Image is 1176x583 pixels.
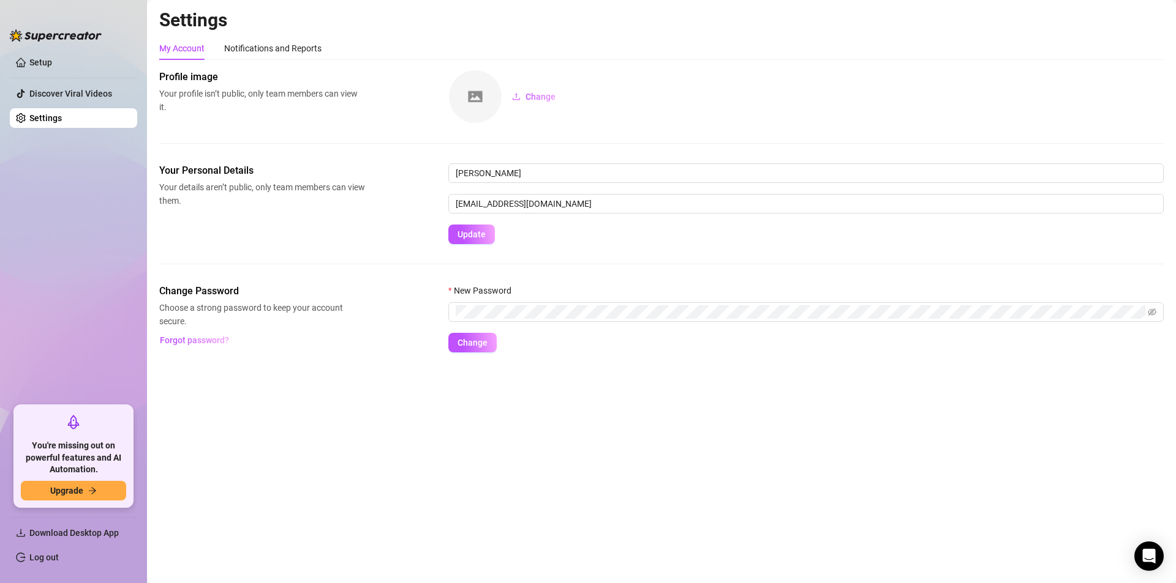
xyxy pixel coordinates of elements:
span: You're missing out on powerful features and AI Automation. [21,440,126,476]
span: Change [526,92,556,102]
span: Update [458,229,486,239]
input: Enter name [448,163,1164,183]
span: Profile image [159,70,365,84]
img: square-placeholder.png [449,70,502,123]
button: Change [448,333,497,352]
span: eye-invisible [1148,308,1156,316]
span: Your Personal Details [159,163,365,178]
span: arrow-right [88,486,97,495]
a: Settings [29,113,62,123]
h2: Settings [159,9,1164,32]
span: Your profile isn’t public, only team members can view it. [159,87,365,114]
input: Enter new email [448,194,1164,214]
a: Setup [29,58,52,67]
span: Upgrade [50,486,83,496]
span: download [16,528,26,538]
span: Change [458,338,488,347]
a: Log out [29,552,59,562]
button: Update [448,225,495,244]
button: Forgot password? [159,330,229,350]
span: Your details aren’t public, only team members can view them. [159,180,365,207]
span: Choose a strong password to keep your account secure. [159,301,365,328]
div: Open Intercom Messenger [1134,541,1164,571]
div: My Account [159,42,205,55]
label: New Password [448,284,519,297]
span: rocket [66,415,81,429]
span: Download Desktop App [29,528,119,538]
a: Discover Viral Videos [29,89,112,98]
button: Change [502,87,565,106]
input: New Password [456,305,1145,319]
span: upload [512,92,521,101]
img: logo-BBDzfeDw.svg [10,29,102,42]
span: Forgot password? [160,335,229,345]
span: Change Password [159,284,365,299]
div: Notifications and Reports [224,42,322,55]
button: Upgradearrow-right [21,481,126,500]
